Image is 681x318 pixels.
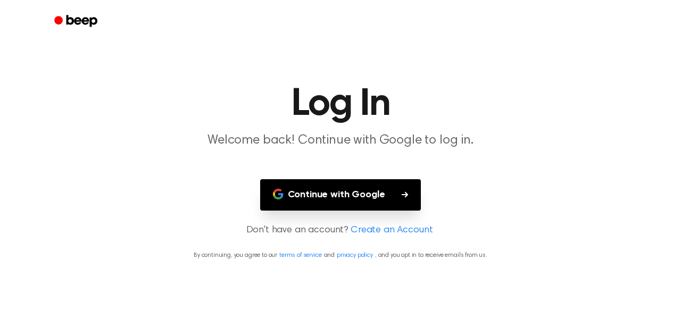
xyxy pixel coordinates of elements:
p: Don't have an account? [13,223,668,238]
p: Welcome back! Continue with Google to log in. [136,132,545,149]
h1: Log In [68,85,613,123]
a: terms of service [279,252,321,258]
a: Create an Account [351,223,433,238]
p: By continuing, you agree to our and , and you opt in to receive emails from us. [13,250,668,260]
a: Beep [47,11,107,32]
a: privacy policy [337,252,373,258]
button: Continue with Google [260,179,421,211]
